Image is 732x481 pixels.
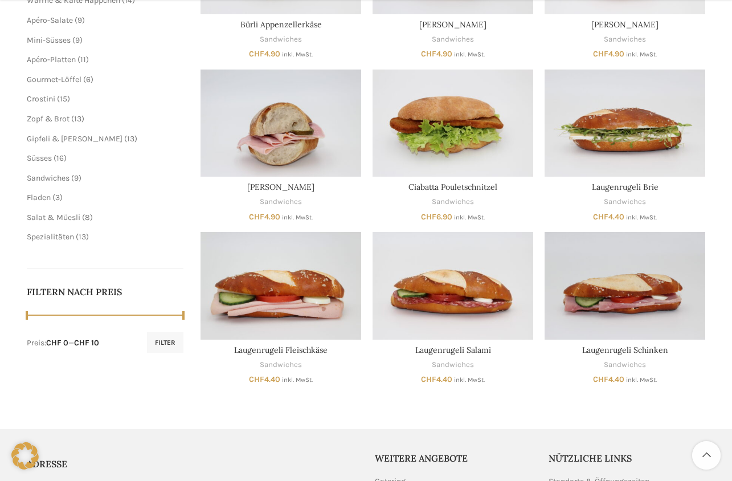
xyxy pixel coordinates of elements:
span: 8 [85,213,90,222]
small: inkl. MwSt. [626,214,657,221]
bdi: 4.40 [421,374,452,384]
small: inkl. MwSt. [282,51,313,58]
a: Crostini [27,94,55,104]
button: Filter [147,332,183,353]
span: CHF [593,212,608,222]
a: Laugenrugeli Salami [373,232,533,339]
span: CHF [593,374,608,384]
a: Sandwiches [260,197,302,207]
a: [PERSON_NAME] [591,19,659,30]
span: CHF [249,212,264,222]
h5: Filtern nach Preis [27,286,184,298]
span: CHF [593,49,608,59]
a: Spezialitäten [27,232,74,242]
a: Fladen [27,193,51,202]
span: CHF 10 [74,338,99,348]
small: inkl. MwSt. [454,376,485,384]
span: CHF [421,49,436,59]
span: CHF [249,49,264,59]
a: Gourmet-Löffel [27,75,81,84]
a: Laugenrugeli Brie [545,70,705,177]
span: 13 [79,232,86,242]
bdi: 6.90 [421,212,452,222]
a: Sandwiches [432,197,474,207]
bdi: 4.40 [593,212,624,222]
a: Zopf & Brot [27,114,69,124]
a: Sandwiches [604,197,646,207]
span: 3 [55,193,60,202]
span: 11 [80,55,86,64]
bdi: 4.40 [249,374,280,384]
small: inkl. MwSt. [626,51,657,58]
small: inkl. MwSt. [626,376,657,384]
a: Ciabatta Pouletschnitzel [373,70,533,177]
span: 9 [74,173,79,183]
span: 15 [60,94,67,104]
bdi: 4.90 [421,49,452,59]
a: Sandwiches [432,360,474,370]
a: Mini-Süsses [27,35,71,45]
h5: Weitere Angebote [375,452,532,464]
bdi: 4.90 [249,212,280,222]
span: CHF 0 [46,338,68,348]
span: CHF [421,374,436,384]
a: Sandwiches [260,360,302,370]
small: inkl. MwSt. [282,376,313,384]
a: Laugenrugeli Brie [592,182,659,192]
bdi: 4.90 [249,49,280,59]
a: Laugenrugeli Fleischkäse [234,345,328,355]
a: Laugenrugeli Fleischkäse [201,232,361,339]
span: 16 [56,153,64,163]
span: 9 [77,15,82,25]
a: Sandwiches [604,34,646,45]
h5: Nützliche Links [549,452,706,464]
a: Sandwiches [432,34,474,45]
a: Süsses [27,153,52,163]
a: Scroll to top button [692,441,721,470]
a: [PERSON_NAME] [419,19,486,30]
a: Salat & Müesli [27,213,80,222]
span: CHF [249,374,264,384]
a: Sandwiches [27,173,69,183]
span: 9 [75,35,80,45]
a: Apéro-Salate [27,15,73,25]
a: Ciabatta Pouletschnitzel [408,182,497,192]
a: Gipfeli & [PERSON_NAME] [27,134,122,144]
a: Sandwiches [260,34,302,45]
bdi: 4.40 [593,374,624,384]
small: inkl. MwSt. [454,51,485,58]
a: Bürli Schinken [201,70,361,177]
a: Sandwiches [604,360,646,370]
span: 13 [74,114,81,124]
bdi: 4.90 [593,49,624,59]
a: Apéro-Platten [27,55,76,64]
span: CHF [421,212,436,222]
a: [PERSON_NAME] [247,182,314,192]
span: 13 [127,134,134,144]
a: Laugenrugeli Schinken [545,232,705,339]
a: Laugenrugeli Schinken [582,345,668,355]
a: Bürli Appenzellerkäse [240,19,322,30]
a: Laugenrugeli Salami [415,345,491,355]
small: inkl. MwSt. [454,214,485,221]
small: inkl. MwSt. [282,214,313,221]
div: Preis: — [27,337,99,349]
span: 6 [86,75,91,84]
